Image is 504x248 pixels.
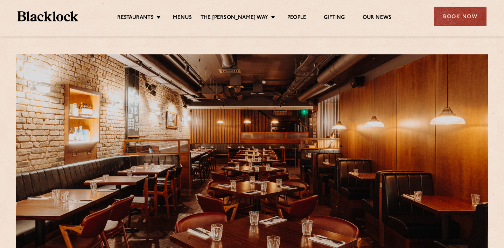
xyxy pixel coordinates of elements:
div: Book Now [434,7,486,26]
a: Gifting [324,14,345,22]
a: The [PERSON_NAME] Way [201,14,268,22]
img: BL_Textured_Logo-footer-cropped.svg [17,11,78,21]
a: Restaurants [117,14,154,22]
a: People [287,14,306,22]
a: Menus [173,14,192,22]
a: Our News [363,14,392,22]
